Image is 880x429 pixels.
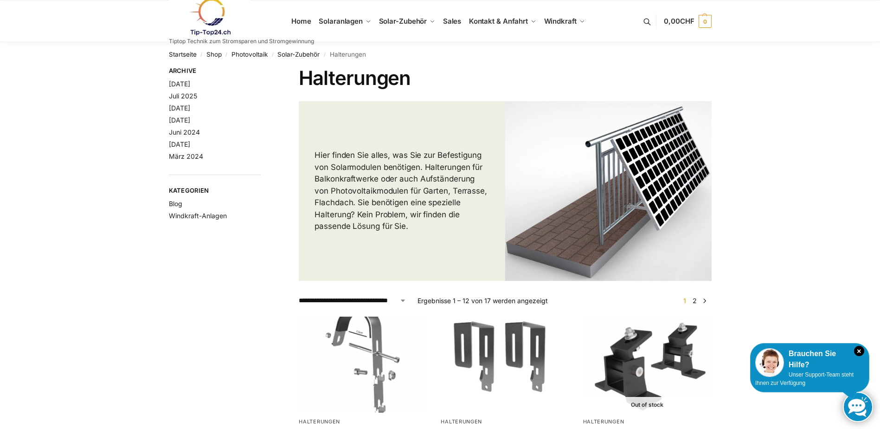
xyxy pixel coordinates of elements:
span: / [197,51,206,58]
a: Windkraft-Anlagen [169,212,227,220]
a: Sales [439,0,465,42]
nav: Breadcrumb [169,42,712,66]
span: Seite 1 [681,297,688,305]
a: Solar-Zubehör [277,51,320,58]
a: Seite 2 [690,297,699,305]
a: Solaranlagen [315,0,375,42]
span: 0 [699,15,712,28]
img: Balkonhaken für Solarmodule - Eckig [441,317,569,413]
span: Kontakt & Anfahrt [469,17,528,26]
a: Solar-Zubehör [375,0,439,42]
img: Halterungen [505,101,712,281]
a: Halterungen [441,418,482,425]
a: März 2024 [169,152,203,160]
i: Schließen [854,346,864,356]
a: → [701,296,708,305]
p: Tiptop Technik zum Stromsparen und Stromgewinnung [169,39,314,44]
span: / [222,51,231,58]
span: Kategorien [169,186,261,195]
img: Customer service [755,348,784,377]
span: Windkraft [544,17,577,26]
a: Out of stockGelenkhalterung Solarmodul [583,317,711,413]
a: 0,00CHF 0 [664,7,711,35]
img: Balkonhaken für runde Handläufe [299,317,427,413]
span: Solaranlagen [319,17,363,26]
select: Shop-Reihenfolge [299,296,406,305]
span: 0,00 [664,17,694,26]
h1: Halterungen [299,66,711,90]
p: Ergebnisse 1 – 12 von 17 werden angezeigt [418,296,548,305]
a: Juli 2025 [169,92,197,100]
img: Gelenkhalterung Solarmodul [583,317,711,413]
a: [DATE] [169,80,190,88]
div: Brauchen Sie Hilfe? [755,348,864,370]
span: Archive [169,66,261,76]
span: Unser Support-Team steht Ihnen zur Verfügung [755,371,854,386]
span: Solar-Zubehör [379,17,427,26]
nav: Produkt-Seitennummerierung [678,296,711,305]
a: [DATE] [169,104,190,112]
a: Halterungen [583,418,624,425]
span: / [320,51,329,58]
span: / [268,51,277,58]
a: Halterungen [299,418,340,425]
a: Shop [206,51,222,58]
a: Kontakt & Anfahrt [465,0,540,42]
a: Juni 2024 [169,128,200,136]
button: Close filters [261,67,266,77]
a: [DATE] [169,140,190,148]
span: Sales [443,17,462,26]
a: Photovoltaik [231,51,268,58]
p: Hier finden Sie alles, was Sie zur Befestigung von Solarmodulen benötigen. Halterungen für Balkon... [315,149,489,233]
span: CHF [680,17,694,26]
a: Windkraft [540,0,589,42]
a: Blog [169,200,182,208]
a: Startseite [169,51,197,58]
a: [DATE] [169,116,190,124]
